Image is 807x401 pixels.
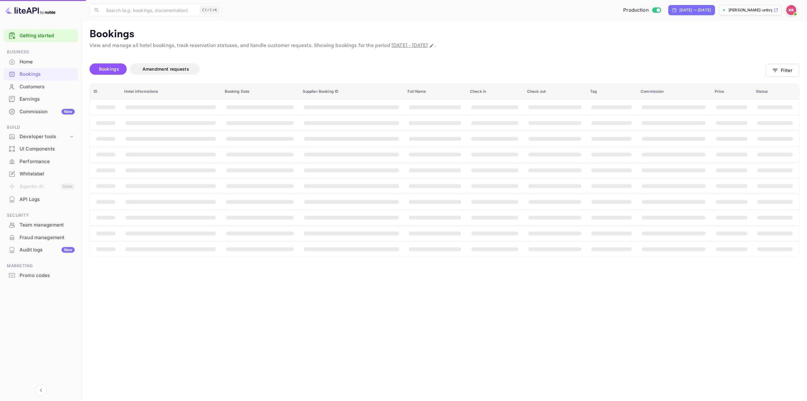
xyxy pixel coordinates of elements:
[5,5,55,15] img: LiteAPI logo
[4,168,78,180] a: Whitelabel
[20,196,75,203] div: API Logs
[4,131,78,142] div: Developer tools
[35,385,47,396] button: Collapse navigation
[786,5,796,15] img: Kobus Roux
[90,63,766,75] div: account-settings tabs
[221,84,299,99] th: Booking Date
[4,193,78,206] div: API Logs
[4,269,78,282] div: Promo codes
[4,56,78,68] a: Home
[20,133,68,140] div: Developer tools
[766,64,799,77] button: Filter
[4,269,78,281] a: Promo codes
[4,93,78,105] a: Earnings
[20,71,75,78] div: Bookings
[4,244,78,256] a: Audit logsNew
[4,29,78,42] div: Getting started
[623,7,649,14] span: Production
[20,158,75,165] div: Performance
[20,145,75,153] div: UI Components
[466,84,523,99] th: Check in
[4,244,78,256] div: Audit logsNew
[20,96,75,103] div: Earnings
[20,83,75,91] div: Customers
[299,84,404,99] th: Supplier Booking ID
[90,84,120,99] th: ID
[20,32,75,39] a: Getting started
[120,84,221,99] th: Hotel informations
[90,28,799,41] p: Bookings
[4,56,78,68] div: Home
[90,84,799,257] table: booking table
[404,84,466,99] th: Full Name
[90,42,799,50] p: View and manage all hotel bookings, track reservation statuses, and handle customer requests. Sho...
[20,58,75,66] div: Home
[4,124,78,131] span: Build
[4,68,78,80] a: Bookings
[4,49,78,56] span: Business
[61,247,75,253] div: New
[4,156,78,167] a: Performance
[99,66,119,72] span: Bookings
[20,221,75,229] div: Team management
[523,84,586,99] th: Check out
[4,212,78,219] span: Security
[4,219,78,231] a: Team management
[637,84,711,99] th: Commission
[20,234,75,241] div: Fraud management
[4,219,78,231] div: Team management
[711,84,752,99] th: Price
[20,246,75,254] div: Audit logs
[20,170,75,178] div: Whitelabel
[4,232,78,244] div: Fraud management
[4,168,78,180] div: Whitelabel
[729,7,772,13] p: [PERSON_NAME]-unbrg.[PERSON_NAME]...
[428,43,435,49] button: Change date range
[4,143,78,155] a: UI Components
[752,84,799,99] th: Status
[4,193,78,205] a: API Logs
[61,109,75,115] div: New
[586,84,637,99] th: Tag
[4,262,78,269] span: Marketing
[392,42,428,49] span: [DATE] - [DATE]
[4,81,78,92] a: Customers
[20,272,75,279] div: Promo codes
[4,156,78,168] div: Performance
[679,7,711,13] div: [DATE] — [DATE]
[200,6,219,14] div: Ctrl+K
[4,232,78,243] a: Fraud management
[621,7,663,14] div: Switch to Sandbox mode
[20,108,75,115] div: Commission
[102,4,197,16] input: Search (e.g. bookings, documentation)
[142,66,189,72] span: Amendment requests
[4,106,78,118] div: CommissionNew
[4,106,78,117] a: CommissionNew
[4,81,78,93] div: Customers
[4,143,78,155] div: UI Components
